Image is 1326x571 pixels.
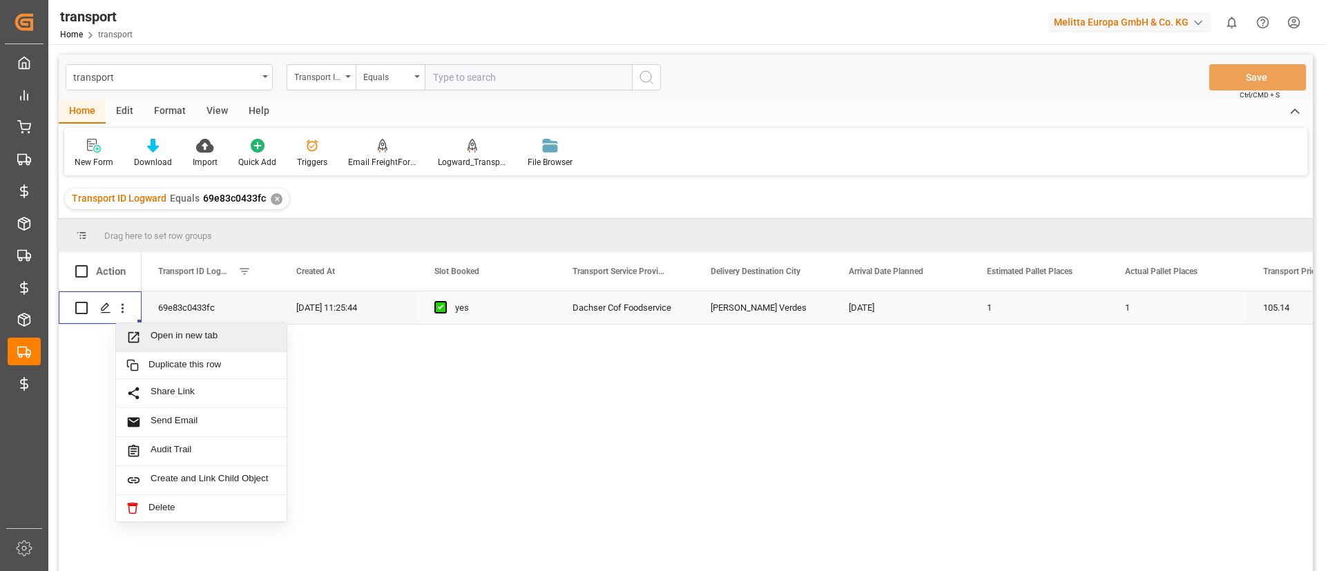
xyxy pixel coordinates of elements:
div: View [196,100,238,124]
div: transport [60,6,133,27]
input: Type to search [425,64,632,90]
div: Equals [363,68,410,84]
div: Transport ID Logward [294,68,341,84]
span: Transport ID Logward [158,267,233,276]
span: Delivery Destination City [711,267,800,276]
div: Edit [106,100,144,124]
div: Quick Add [238,156,276,168]
div: Home [59,100,106,124]
div: [PERSON_NAME] Verdes [694,291,832,324]
span: Slot Booked [434,267,479,276]
span: Ctrl/CMD + S [1240,90,1280,100]
button: search button [632,64,661,90]
button: open menu [66,64,273,90]
div: Help [238,100,280,124]
div: Action [96,265,126,278]
div: Logward_Transport_FR [438,156,507,168]
span: Created At [296,267,335,276]
div: yes [455,292,539,324]
span: Actual Pallet Places [1125,267,1198,276]
button: Save [1209,64,1306,90]
div: Format [144,100,196,124]
button: open menu [287,64,356,90]
div: [DATE] 11:25:44 [280,291,418,324]
div: Dachser Cof Foodservice [556,291,694,324]
div: ✕ [271,193,282,205]
div: 69e83c0433fc [142,291,280,324]
span: Transport Service Provider [573,267,665,276]
div: Press SPACE to select this row. [59,291,142,325]
a: Home [60,30,83,39]
button: open menu [356,64,425,90]
div: [DATE] [832,291,970,324]
span: 69e83c0433fc [203,193,266,204]
div: File Browser [528,156,573,168]
div: Melitta Europa GmbH & Co. KG [1048,12,1211,32]
div: 1 [1108,291,1247,324]
span: Equals [170,193,200,204]
div: transport [73,68,258,85]
span: Drag here to set row groups [104,231,212,241]
span: Estimated Pallet Places [987,267,1073,276]
button: Melitta Europa GmbH & Co. KG [1048,9,1216,35]
div: Triggers [297,156,327,168]
span: Arrival Date Planned [849,267,923,276]
button: Help Center [1247,7,1278,38]
div: Import [193,156,218,168]
div: 1 [970,291,1108,324]
div: Email FreightForwarders [348,156,417,168]
div: New Form [75,156,113,168]
div: Download [134,156,172,168]
span: Transport ID Logward [72,193,166,204]
button: show 0 new notifications [1216,7,1247,38]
